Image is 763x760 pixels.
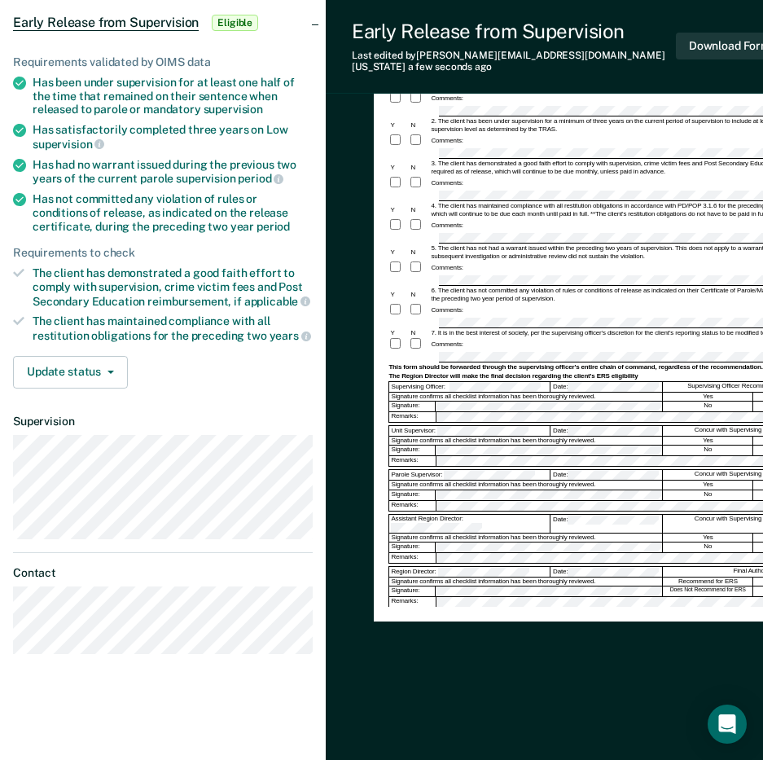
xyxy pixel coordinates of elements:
div: Signature confirms all checklist information has been thoroughly reviewed. [389,534,663,542]
div: Comments: [429,94,464,103]
span: supervision [204,103,263,116]
div: Y [388,291,409,299]
div: N [409,329,429,337]
div: Yes [664,437,753,445]
div: Signature: [389,543,436,552]
div: N [409,206,429,214]
div: Comments: [429,306,464,314]
div: Unit Supervisor: [389,426,550,436]
span: Early Release from Supervision [13,15,199,31]
span: Eligible [212,15,258,31]
button: Update status [13,356,128,389]
div: Open Intercom Messenger [708,705,747,744]
div: Has had no warrant issued during the previous two years of the current parole supervision [33,158,313,186]
div: Signature: [389,490,436,500]
div: No [664,543,753,552]
div: N [409,164,429,172]
div: Signature confirms all checklist information has been thoroughly reviewed. [389,481,663,489]
span: supervision [33,138,104,151]
div: Date: [551,567,663,577]
div: Parole Supervisor: [389,470,550,480]
div: N [409,291,429,299]
div: Does Not Recommend for ERS [664,586,753,596]
div: The client has demonstrated a good faith effort to comply with supervision, crime victim fees and... [33,266,313,308]
div: Remarks: [389,597,436,607]
div: Has been under supervision for at least one half of the time that remained on their sentence when... [33,76,313,116]
div: Recommend for ERS [664,578,753,586]
dt: Contact [13,566,313,580]
dt: Supervision [13,415,313,428]
div: Requirements to check [13,246,313,260]
div: Signature: [389,586,436,596]
div: Comments: [429,137,464,145]
div: Y [388,121,409,130]
div: Remarks: [389,412,436,422]
div: Remarks: [389,501,436,511]
div: Requirements validated by OIMS data [13,55,313,69]
div: Y [388,206,409,214]
span: period [238,172,283,185]
span: period [257,220,290,233]
div: No [664,446,753,455]
div: Signature confirms all checklist information has been thoroughly reviewed. [389,393,663,401]
div: Signature: [389,402,436,411]
span: years [270,329,311,342]
span: a few seconds ago [408,61,492,72]
div: Comments: [429,222,464,230]
div: Date: [551,382,663,392]
div: Has satisfactorily completed three years on Low [33,123,313,151]
span: applicable [244,295,310,308]
div: Signature confirms all checklist information has been thoroughly reviewed. [389,437,663,445]
div: Yes [664,393,753,401]
div: Assistant Region Director: [389,515,550,533]
div: Comments: [429,179,464,187]
div: Signature: [389,446,436,455]
div: No [664,490,753,500]
div: Yes [664,534,753,542]
div: Remarks: [389,553,436,563]
div: Signature confirms all checklist information has been thoroughly reviewed. [389,578,663,586]
div: The client has maintained compliance with all restitution obligations for the preceding two [33,314,313,342]
div: No [664,402,753,411]
div: Comments: [429,264,464,272]
div: N [409,121,429,130]
div: Date: [551,426,663,436]
div: Date: [551,515,663,533]
div: Y [388,248,409,257]
div: Early Release from Supervision [352,20,676,43]
div: Supervising Officer: [389,382,550,392]
div: Remarks: [389,456,436,466]
div: Date: [551,470,663,480]
div: Has not committed any violation of rules or conditions of release, as indicated on the release ce... [33,192,313,233]
div: Last edited by [PERSON_NAME][EMAIL_ADDRESS][DOMAIN_NAME][US_STATE] [352,50,676,73]
div: Region Director: [389,567,550,577]
div: N [409,248,429,257]
div: Yes [664,481,753,489]
div: Comments: [429,340,464,349]
div: Y [388,164,409,172]
div: Y [388,329,409,337]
